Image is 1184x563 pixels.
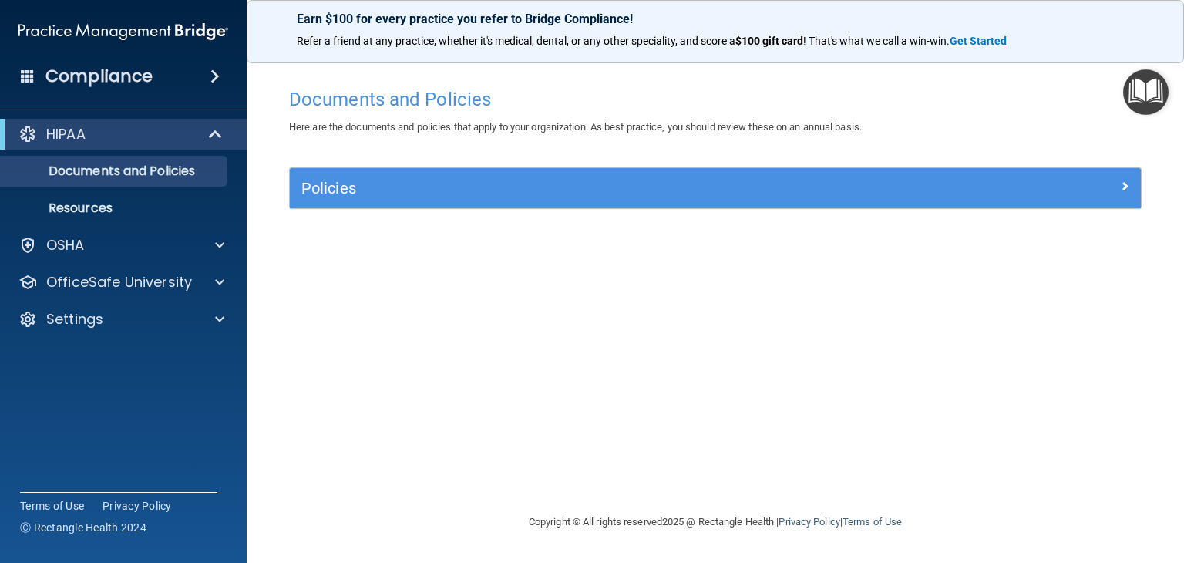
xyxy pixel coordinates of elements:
p: HIPAA [46,125,86,143]
p: OSHA [46,236,85,255]
strong: Get Started [950,35,1007,47]
a: Privacy Policy [103,498,172,514]
span: Here are the documents and policies that apply to your organization. As best practice, you should... [289,121,862,133]
span: Ⓒ Rectangle Health 2024 [20,520,146,535]
a: Get Started [950,35,1009,47]
strong: $100 gift card [735,35,803,47]
h4: Documents and Policies [289,89,1142,110]
a: HIPAA [18,125,224,143]
a: Settings [18,310,224,329]
p: Earn $100 for every practice you refer to Bridge Compliance! [297,12,1134,26]
a: OSHA [18,236,224,255]
h4: Compliance [45,66,153,87]
a: Privacy Policy [779,516,839,528]
h5: Policies [301,180,917,197]
p: Documents and Policies [10,164,220,179]
img: PMB logo [18,16,228,47]
a: Terms of Use [843,516,902,528]
a: Terms of Use [20,498,84,514]
a: Policies [301,176,1129,201]
button: Open Resource Center [1123,69,1169,115]
p: OfficeSafe University [46,273,192,292]
span: ! That's what we call a win-win. [803,35,950,47]
a: OfficeSafe University [18,273,224,292]
div: Copyright © All rights reserved 2025 @ Rectangle Health | | [434,497,997,547]
p: Resources [10,201,220,216]
span: Refer a friend at any practice, whether it's medical, dental, or any other speciality, and score a [297,35,735,47]
p: Settings [46,310,103,329]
